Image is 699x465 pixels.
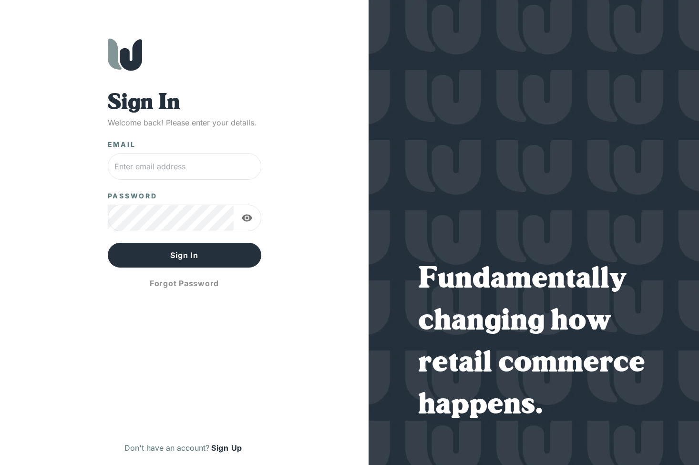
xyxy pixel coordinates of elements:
input: Enter email address [108,153,261,180]
h1: Fundamentally changing how retail commerce happens. [418,259,649,427]
button: Forgot Password [108,271,261,295]
label: Email [108,140,136,149]
img: Wholeshop logo [108,38,142,71]
button: Sign Up [209,440,244,455]
button: Sign In [108,243,261,268]
h1: Sign In [108,90,261,117]
p: Welcome back! Please enter your details. [108,117,261,128]
p: Don't have an account? [124,442,209,454]
label: Password [108,191,157,201]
